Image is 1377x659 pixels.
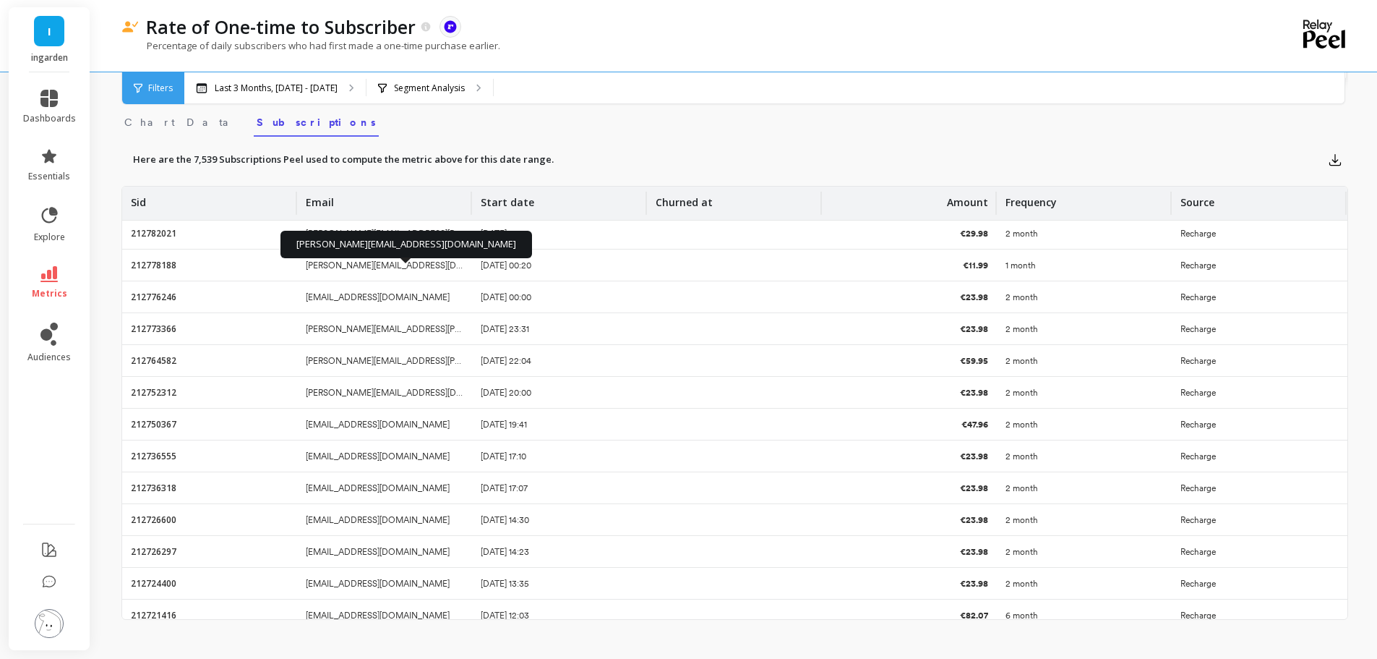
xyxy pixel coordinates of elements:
p: 2 month [1005,228,1038,239]
p: 2 month [1005,514,1038,526]
p: Recharge [1180,482,1219,494]
p: [PERSON_NAME][EMAIL_ADDRESS][PERSON_NAME][DOMAIN_NAME] [306,355,463,367]
p: €82.07 [960,610,988,621]
p: €29.98 [960,228,988,239]
span: audiences [27,352,71,363]
p: 2 month [1005,292,1038,303]
p: 6 month [1005,610,1038,621]
span: I [48,23,51,40]
p: [EMAIL_ADDRESS][DOMAIN_NAME] [306,419,450,430]
p: [EMAIL_ADDRESS][DOMAIN_NAME] [306,514,450,526]
p: 212736555 [131,451,176,462]
p: Amount [947,187,988,210]
span: essentials [28,171,70,182]
p: Recharge [1180,419,1219,430]
p: Segment Analysis [394,82,465,94]
p: 212750367 [131,419,176,430]
span: Subscriptions [257,115,376,129]
nav: Tabs [121,103,1348,137]
p: €47.96 [961,419,988,430]
p: [DATE] 00:00 [481,292,531,303]
p: €23.98 [960,323,988,335]
p: [EMAIL_ADDRESS][DOMAIN_NAME] [306,610,450,621]
p: [DATE] 01:00 [481,228,529,239]
span: dashboards [23,113,76,124]
p: Source [1180,187,1214,210]
p: [DATE] 19:41 [481,419,527,430]
p: [DATE] 17:10 [481,451,526,462]
p: ingarden [23,52,76,64]
p: [PERSON_NAME][EMAIL_ADDRESS][PERSON_NAME][DOMAIN_NAME] [306,323,463,335]
p: Recharge [1180,228,1219,239]
p: 2 month [1005,451,1038,462]
p: Recharge [1180,514,1219,526]
img: header icon [121,21,139,33]
p: €23.98 [960,451,988,462]
p: €23.98 [960,514,988,526]
p: [DATE] 17:07 [481,482,528,494]
p: 2 month [1005,355,1038,367]
p: Churned at [656,187,713,210]
p: 212736318 [131,482,176,494]
p: [DATE] 13:35 [481,578,529,590]
p: Frequency [1005,187,1057,210]
p: Start date [481,187,534,210]
p: Rate of One-time to Subscriber [146,14,416,39]
p: [DATE] 12:03 [481,610,529,621]
p: Recharge [1180,451,1219,462]
p: 212773366 [131,323,176,335]
p: [DATE] 00:20 [481,260,531,271]
p: [DATE] 23:31 [481,323,529,335]
p: Recharge [1180,292,1219,303]
p: 212752312 [131,387,176,399]
p: Percentage of daily subscribers who had first made a one-time purchase earlier. [121,39,500,52]
p: 2 month [1005,546,1038,558]
label: Here are the 7,539 Subscriptions Peel used to compute the metric above for this date range. [133,153,554,167]
p: 2 month [1005,419,1038,430]
p: 212721416 [131,610,176,621]
p: €23.98 [960,482,988,494]
p: 212776246 [131,292,176,303]
span: Filters [148,82,173,94]
p: [EMAIL_ADDRESS][DOMAIN_NAME] [306,451,450,462]
p: Recharge [1180,610,1219,621]
p: 2 month [1005,482,1038,494]
p: [PERSON_NAME][EMAIL_ADDRESS][DOMAIN_NAME] [306,260,463,271]
p: [DATE] 14:30 [481,514,529,526]
p: Sid [131,187,146,210]
p: [EMAIL_ADDRESS][DOMAIN_NAME] [306,292,450,303]
p: [EMAIL_ADDRESS][DOMAIN_NAME] [306,578,450,590]
p: Recharge [1180,578,1219,590]
p: [DATE] 14:23 [481,546,529,558]
p: 212726600 [131,514,176,526]
p: 2 month [1005,323,1038,335]
p: 212764582 [131,355,176,367]
p: €11.99 [963,260,988,271]
img: api.recharge.svg [444,20,457,33]
p: [DATE] 22:04 [481,355,531,367]
p: Last 3 Months, [DATE] - [DATE] [215,82,338,94]
p: 2 month [1005,387,1038,399]
p: 212726297 [131,546,176,558]
p: 212724400 [131,578,176,590]
p: Recharge [1180,260,1219,271]
p: Recharge [1180,387,1219,399]
span: metrics [32,288,67,299]
p: 2 month [1005,578,1038,590]
p: [EMAIL_ADDRESS][DOMAIN_NAME] [306,546,450,558]
p: 212782021 [131,228,176,239]
p: [EMAIL_ADDRESS][DOMAIN_NAME] [306,482,450,494]
p: €23.98 [960,387,988,399]
p: €23.98 [960,578,988,590]
p: €23.98 [960,292,988,303]
p: Recharge [1180,323,1219,335]
p: Recharge [1180,546,1219,558]
p: Recharge [1180,355,1219,367]
p: €23.98 [960,546,988,558]
p: [PERSON_NAME][EMAIL_ADDRESS][DOMAIN_NAME] [306,387,463,399]
span: explore [34,231,65,243]
p: 1 month [1005,260,1036,271]
p: [DATE] 20:00 [481,387,531,399]
p: 212778188 [131,260,176,271]
p: Email [306,187,334,210]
